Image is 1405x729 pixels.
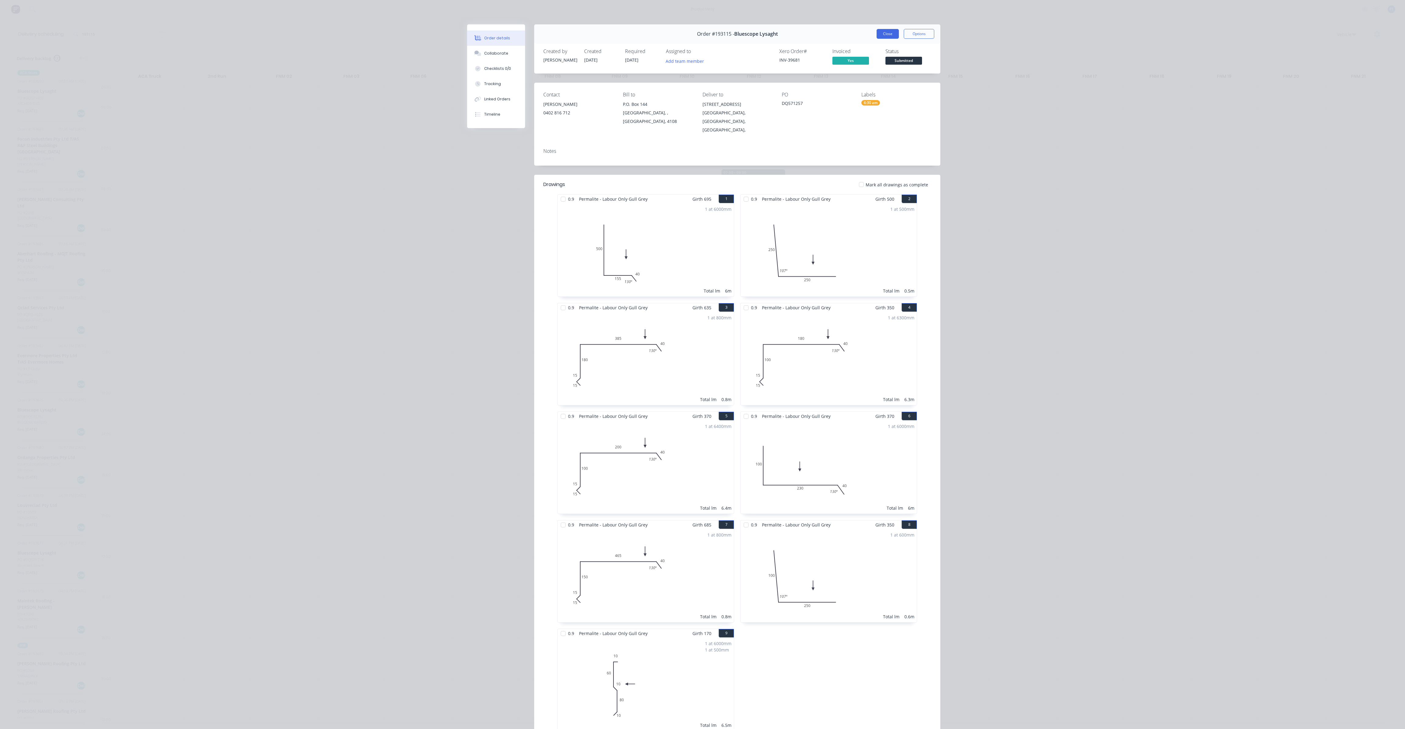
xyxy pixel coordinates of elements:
[577,520,650,529] span: Permalite - Labour Only Gull Grey
[875,195,894,203] span: Girth 500
[832,57,869,64] span: Yes
[666,48,727,54] div: Assigned to
[625,57,638,63] span: [DATE]
[741,421,917,514] div: 010023040130º1 at 6000mmTotal lm6m
[760,195,833,203] span: Permalite - Labour Only Gull Grey
[902,303,917,312] button: 4
[702,100,772,134] div: [STREET_ADDRESS][GEOGRAPHIC_DATA], [GEOGRAPHIC_DATA], [GEOGRAPHIC_DATA],
[719,629,734,637] button: 9
[702,100,772,109] div: [STREET_ADDRESS]
[760,520,833,529] span: Permalite - Labour Only Gull Grey
[700,396,717,403] div: Total lm
[566,629,577,638] span: 0.9
[782,92,852,98] div: PO
[883,288,899,294] div: Total lm
[902,520,917,529] button: 8
[566,195,577,203] span: 0.9
[782,100,852,109] div: DQ571257
[749,520,760,529] span: 0.9
[692,303,711,312] span: Girth 635
[904,396,914,403] div: 6.3m
[902,412,917,420] button: 6
[866,181,928,188] span: Mark all drawings as complete
[467,92,525,107] button: Linked Orders
[890,206,914,212] div: 1 at 500mm
[484,51,508,56] div: Collaborate
[692,520,711,529] span: Girth 685
[779,48,825,54] div: Xero Order #
[663,57,707,65] button: Add team member
[861,100,880,106] div: 6:30 am
[883,396,899,403] div: Total lm
[543,109,613,117] div: 0402 816 712
[623,100,693,126] div: P.O. Box 144[GEOGRAPHIC_DATA], , [GEOGRAPHIC_DATA], 4108
[719,520,734,529] button: 7
[902,195,917,203] button: 2
[623,100,693,109] div: P.O. Box 144
[697,31,734,37] span: Order #193115 -
[875,520,894,529] span: Girth 350
[888,314,914,321] div: 1 at 6300mm
[558,203,734,296] div: 050015540130º1 at 6000mmTotal lm6m
[885,57,922,66] button: Submitted
[721,613,731,620] div: 0.8m
[484,112,500,117] div: Timeline
[558,312,734,405] div: 0151518038540130º1 at 800mmTotal lm0.8m
[705,423,731,429] div: 1 at 6400mm
[467,107,525,122] button: Timeline
[625,48,659,54] div: Required
[877,29,899,39] button: Close
[725,288,731,294] div: 6m
[484,81,501,87] div: Tracking
[904,29,934,39] button: Options
[467,31,525,46] button: Order details
[584,57,598,63] span: [DATE]
[890,532,914,538] div: 1 at 600mm
[741,529,917,622] div: 0100250107º1 at 600mmTotal lm0.6m
[623,92,693,98] div: Bill to
[577,412,650,421] span: Permalite - Labour Only Gull Grey
[704,288,720,294] div: Total lm
[702,92,772,98] div: Deliver to
[875,412,894,421] span: Girth 370
[558,421,734,514] div: 0151510020040130º1 at 6400mmTotal lm6.4m
[484,96,510,102] div: Linked Orders
[705,640,731,647] div: 1 at 6000mm
[719,412,734,420] button: 5
[467,76,525,92] button: Tracking
[666,57,707,65] button: Add team member
[692,412,711,421] span: Girth 370
[734,31,778,37] span: Bluescope Lysaght
[705,647,731,653] div: 1 at 500mm
[566,412,577,421] span: 0.9
[721,396,731,403] div: 0.8m
[888,423,914,429] div: 1 at 6000mm
[623,109,693,126] div: [GEOGRAPHIC_DATA], , [GEOGRAPHIC_DATA], 4108
[885,48,931,54] div: Status
[908,505,914,511] div: 6m
[484,66,511,71] div: Checklists 0/0
[705,206,731,212] div: 1 at 6000mm
[749,412,760,421] span: 0.9
[721,505,731,511] div: 6.4m
[760,303,833,312] span: Permalite - Labour Only Gull Grey
[760,412,833,421] span: Permalite - Labour Only Gull Grey
[543,100,613,120] div: [PERSON_NAME]0402 816 712
[861,92,931,98] div: Labels
[543,100,613,109] div: [PERSON_NAME]
[707,314,731,321] div: 1 at 800mm
[875,303,894,312] span: Girth 350
[543,181,565,188] div: Drawings
[577,629,650,638] span: Permalite - Labour Only Gull Grey
[543,57,577,63] div: [PERSON_NAME]
[566,303,577,312] span: 0.9
[692,195,711,203] span: Girth 695
[484,35,510,41] div: Order details
[467,46,525,61] button: Collaborate
[577,303,650,312] span: Permalite - Labour Only Gull Grey
[577,195,650,203] span: Permalite - Labour Only Gull Grey
[779,57,825,63] div: INV-39681
[904,288,914,294] div: 0.5m
[467,61,525,76] button: Checklists 0/0
[719,195,734,203] button: 1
